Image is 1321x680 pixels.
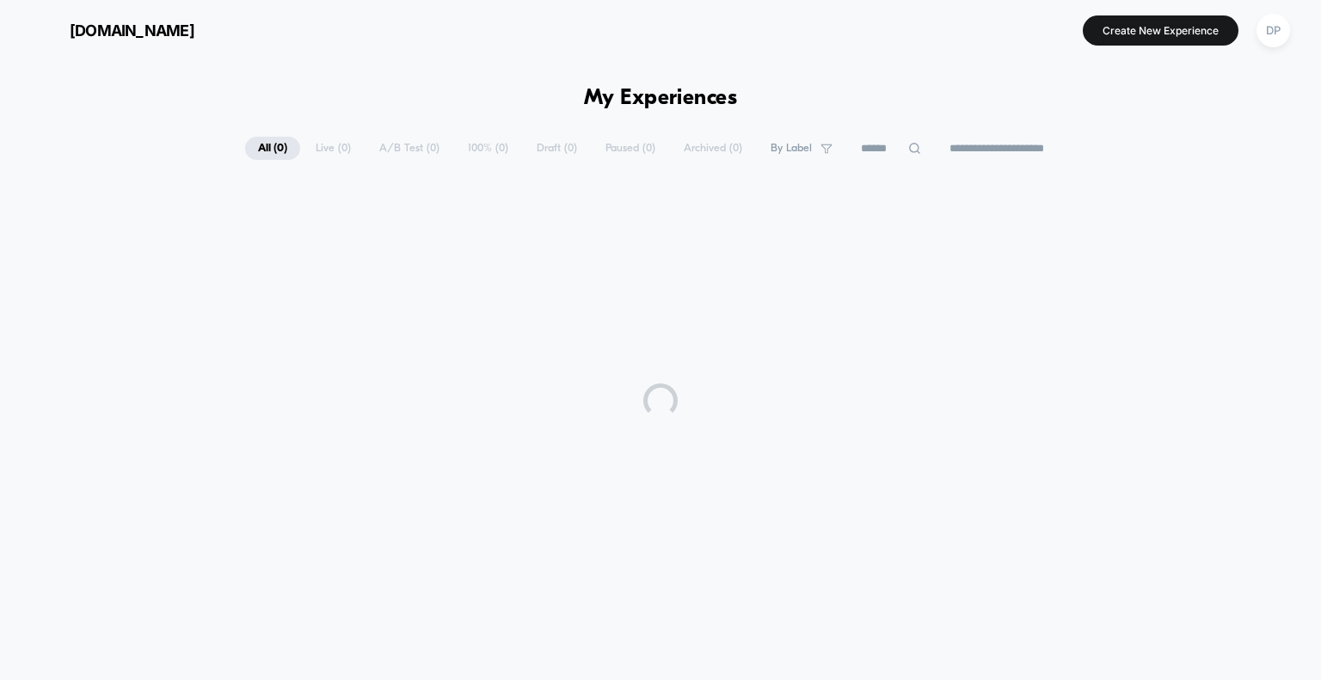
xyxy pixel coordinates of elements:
span: [DOMAIN_NAME] [70,21,194,40]
div: DP [1256,14,1290,47]
span: All ( 0 ) [245,137,300,160]
button: [DOMAIN_NAME] [26,16,200,44]
span: By Label [771,142,812,155]
button: Create New Experience [1083,15,1238,46]
h1: My Experiences [584,86,738,111]
button: DP [1251,13,1295,48]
